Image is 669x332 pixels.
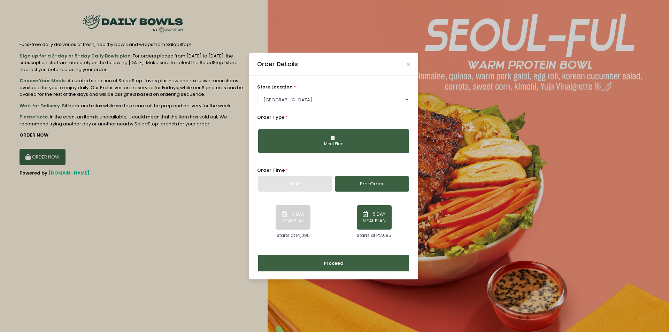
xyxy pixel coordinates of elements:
[357,205,392,230] button: 5 DAY MEAL PLAN
[257,84,293,90] span: store location
[407,62,410,66] button: Close
[276,205,310,230] button: 3 DAY MEAL PLAN
[277,232,310,239] div: Starts at P1,295
[335,176,409,192] a: Pre-Order
[263,141,404,147] div: Meal Plan
[258,129,409,153] button: Meal Plan
[257,167,285,173] span: Order Time
[357,232,391,239] div: Starts at P2,095
[257,60,298,69] div: Order Details
[258,255,409,272] button: Proceed
[257,114,284,121] span: Order Type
